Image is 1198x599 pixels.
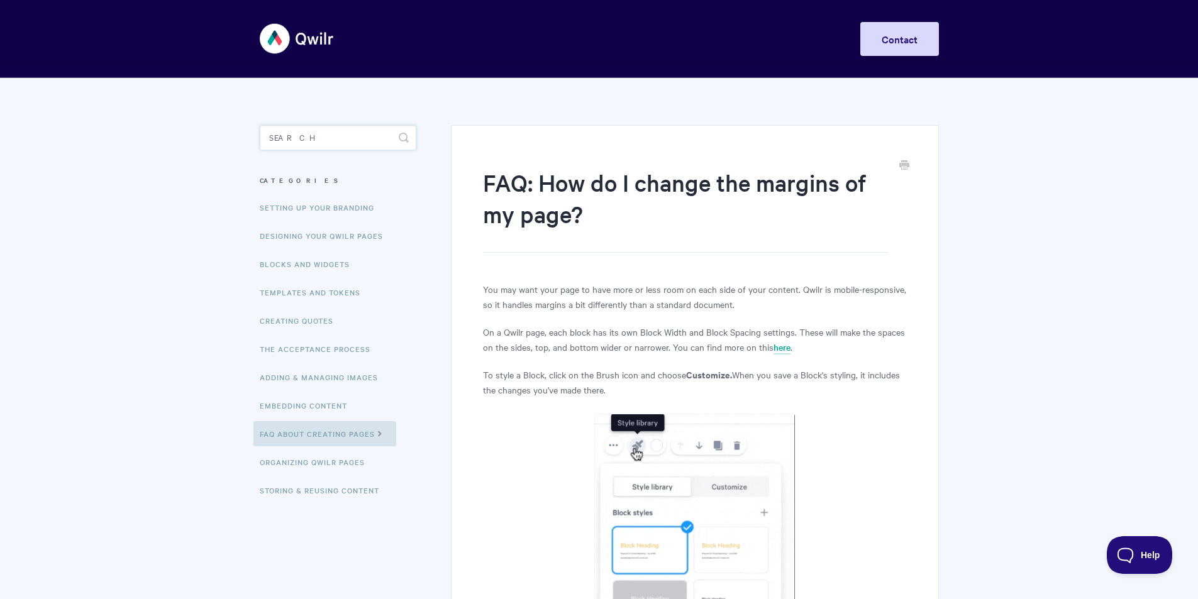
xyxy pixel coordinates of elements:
a: Designing Your Qwilr Pages [260,223,392,248]
h1: FAQ: How do I change the margins of my page? [483,167,887,253]
a: Setting up your Branding [260,195,384,220]
a: Contact [860,22,939,56]
p: You may want your page to have more or less room on each side of your content. Qwilr is mobile-re... [483,282,906,312]
b: Customize. [686,368,732,381]
a: here [774,341,790,354]
a: Adding & Managing Images [260,365,387,390]
input: Search [260,125,416,150]
a: Organizing Qwilr Pages [260,449,374,475]
p: To style a Block, click on the Brush icon and choose When you save a Block's styling, it includes... [483,367,906,397]
a: Print this Article [899,159,909,173]
img: Qwilr Help Center [260,15,335,62]
a: Embedding Content [260,393,357,418]
a: Templates and Tokens [260,280,370,305]
h3: Categories [260,169,416,192]
iframe: Toggle Customer Support [1107,536,1173,574]
a: Storing & Reusing Content [260,478,389,503]
a: The Acceptance Process [260,336,380,361]
a: FAQ About Creating Pages [253,421,396,446]
p: On a Qwilr page, each block has its own Block Width and Block Spacing settings. These will make t... [483,324,906,354]
a: Creating Quotes [260,308,343,333]
a: Blocks and Widgets [260,251,359,277]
